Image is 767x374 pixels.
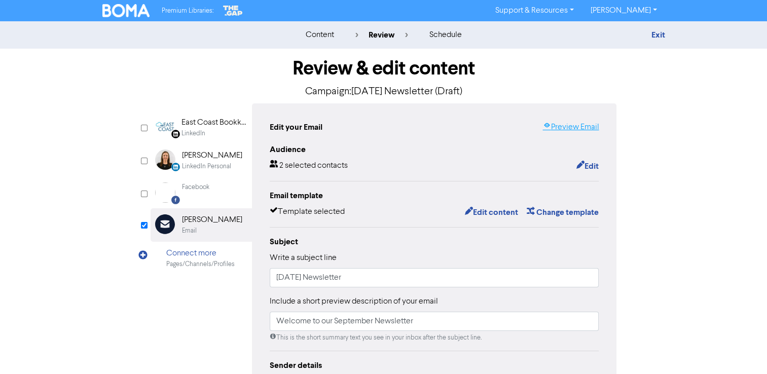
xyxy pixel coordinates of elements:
div: This is the short summary text you see in your inbox after the subject line. [270,333,599,343]
div: Connect more [166,247,235,259]
div: Connect morePages/Channels/Profiles [151,242,252,275]
div: Pages/Channels/Profiles [166,259,235,269]
div: Email template [270,190,599,202]
button: Edit content [464,206,518,219]
img: Facebook [155,182,175,203]
div: East Coast Bookkeeping and Business Solutions [181,117,246,129]
div: Linkedin East Coast Bookkeeping and Business SolutionsLinkedIn [151,111,252,144]
div: Template selected [270,206,345,219]
button: Change template [526,206,599,219]
a: Exit [651,30,665,40]
div: [PERSON_NAME]Email [151,208,252,241]
label: Write a subject line [270,252,337,264]
img: LinkedinPersonal [155,149,175,170]
a: Support & Resources [487,3,582,19]
div: Facebook [182,182,209,192]
div: LinkedIn Personal [182,162,231,171]
div: 2 selected contacts [270,160,348,173]
button: Edit [575,160,599,173]
div: Sender details [270,359,599,371]
h1: Review & edit content [151,57,617,80]
a: [PERSON_NAME] [582,3,665,19]
iframe: Chat Widget [716,325,767,374]
div: Email [182,226,197,236]
div: content [305,29,334,41]
p: Campaign: [DATE] Newsletter (Draft) [151,84,617,99]
div: review [355,29,408,41]
div: [PERSON_NAME] [182,149,242,162]
div: Facebook Facebook [151,177,252,208]
div: LinkedIn [181,129,205,138]
div: schedule [429,29,461,41]
div: Edit your Email [270,121,322,133]
div: LinkedinPersonal [PERSON_NAME]LinkedIn Personal [151,144,252,177]
img: The Gap [222,4,244,17]
div: Subject [270,236,599,248]
div: Audience [270,143,599,156]
label: Include a short preview description of your email [270,295,438,308]
div: [PERSON_NAME] [182,214,242,226]
span: Premium Libraries: [162,8,213,14]
img: BOMA Logo [102,4,150,17]
a: Preview Email [542,121,599,133]
img: Linkedin [155,117,175,137]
